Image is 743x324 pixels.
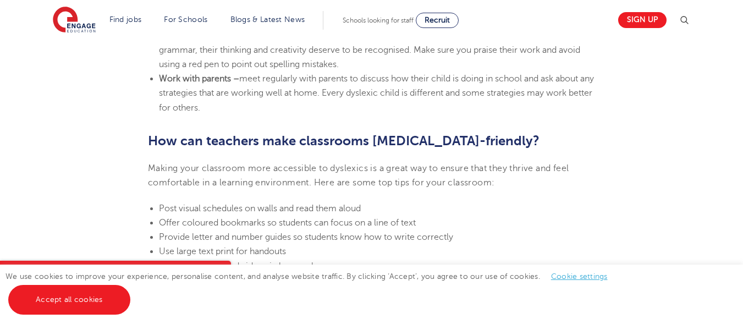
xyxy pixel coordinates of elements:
a: Find jobs [109,15,142,24]
span: Provide letter and number guides so students know how to write correctly [159,232,453,242]
span: Schools looking for staff [343,17,414,24]
span: Use audiobooks and videos in lesson plans [159,261,327,271]
button: Close [209,261,231,283]
span: Making your classroom more accessible to dyslexics is a great way to ensure that they thrive and ... [148,163,569,188]
img: Engage Education [53,7,96,34]
b: Work with parents – [159,74,239,84]
a: Sign up [618,12,667,28]
span: Recruit [425,16,450,24]
span: whilst dyslexic students may struggle with spelling and grammar, their thinking and creativity de... [159,30,580,69]
a: Cookie settings [551,272,608,281]
b: How can teachers make classrooms [MEDICAL_DATA]-friendly? [148,133,540,149]
a: Accept all cookies [8,285,130,315]
span: Offer coloured bookmarks so students can focus on a line of text [159,218,416,228]
a: For Schools [164,15,207,24]
span: Post visual schedules on walls and read them aloud [159,204,361,213]
span: meet regularly with parents to discuss how their child is doing in school and ask about any strat... [159,74,594,113]
a: Recruit [416,13,459,28]
span: We use cookies to improve your experience, personalise content, and analyse website traffic. By c... [5,272,619,304]
span: Use large text print for handouts [159,246,286,256]
a: Blogs & Latest News [230,15,305,24]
